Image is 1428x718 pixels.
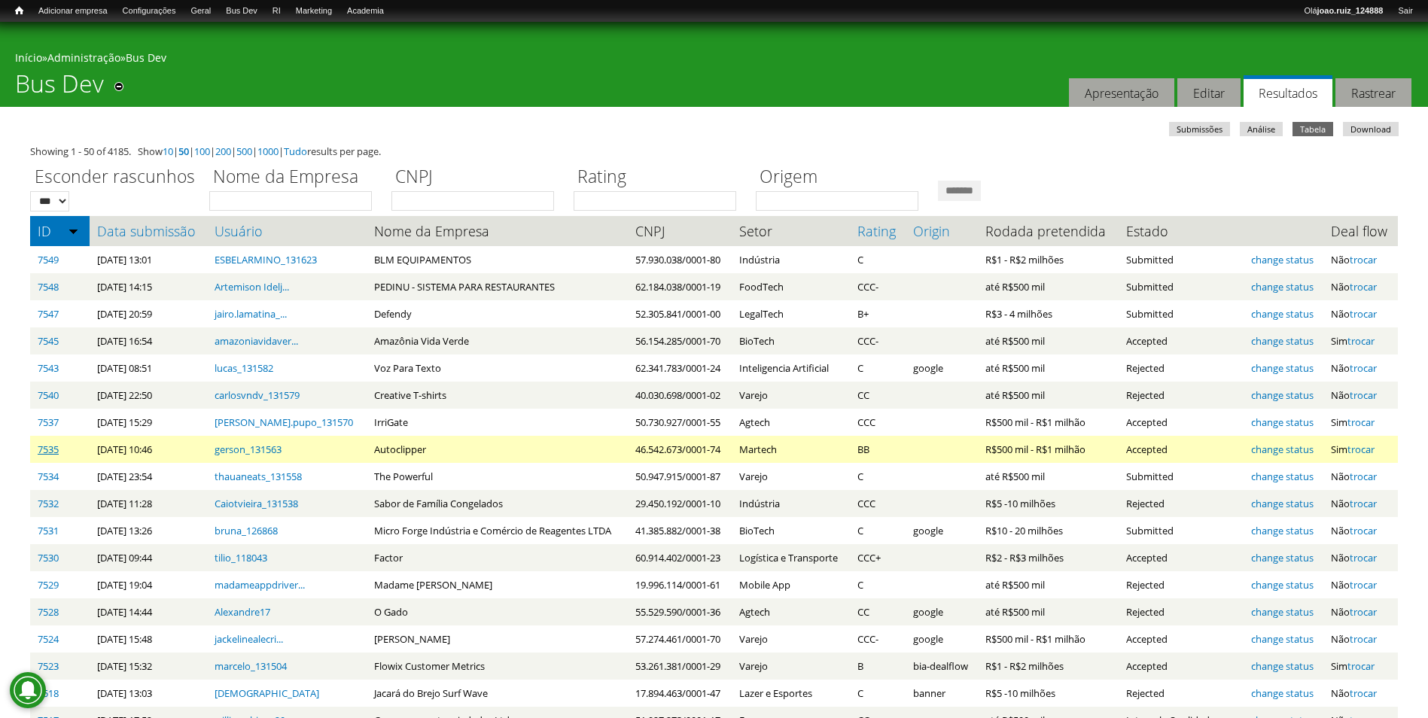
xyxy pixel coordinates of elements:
[31,4,115,19] a: Adicionar empresa
[978,273,1119,300] td: até R$500 mil
[90,625,208,653] td: [DATE] 15:48
[628,571,732,598] td: 19.996.114/0001-61
[906,625,978,653] td: google
[732,625,850,653] td: Varejo
[215,470,302,483] a: thauaneats_131558
[38,470,59,483] a: 7534
[850,382,906,409] td: CC
[913,224,970,239] a: Origin
[978,246,1119,273] td: R$1 - R$2 milhões
[1350,497,1377,510] a: trocar
[1119,571,1244,598] td: Rejected
[1350,470,1377,483] a: trocar
[209,164,382,191] label: Nome da Empresa
[215,388,300,402] a: carlosvndv_131579
[732,680,850,707] td: Lazer e Esportes
[38,253,59,266] a: 7549
[628,517,732,544] td: 41.385.882/0001-38
[15,50,1413,69] div: » »
[978,354,1119,382] td: até R$500 mil
[978,517,1119,544] td: R$10 - 20 milhões
[732,409,850,436] td: Agtech
[38,551,59,564] a: 7530
[1323,463,1398,490] td: Não
[1350,253,1377,266] a: trocar
[178,145,189,158] a: 50
[194,145,210,158] a: 100
[850,300,906,327] td: B+
[978,436,1119,463] td: R$500 mil - R$1 milhão
[215,578,305,592] a: madameappdriver...
[367,544,628,571] td: Factor
[1251,280,1314,294] a: change status
[978,653,1119,680] td: R$1 - R$2 milhões
[978,216,1119,246] th: Rodada pretendida
[1350,361,1377,375] a: trocar
[628,463,732,490] td: 50.947.915/0001-87
[215,659,287,673] a: marcelo_131504
[1119,490,1244,517] td: Rejected
[906,598,978,625] td: google
[1119,273,1244,300] td: Submitted
[628,598,732,625] td: 55.529.590/0001-36
[1350,605,1377,619] a: trocar
[906,517,978,544] td: google
[163,145,173,158] a: 10
[1244,75,1332,108] a: Resultados
[628,490,732,517] td: 29.450.192/0001-10
[257,145,279,158] a: 1000
[906,680,978,707] td: banner
[850,598,906,625] td: CC
[1323,327,1398,354] td: Sim
[850,246,906,273] td: C
[978,382,1119,409] td: até R$500 mil
[1119,436,1244,463] td: Accepted
[1323,246,1398,273] td: Não
[90,327,208,354] td: [DATE] 16:54
[1347,415,1375,429] a: trocar
[850,409,906,436] td: CCC
[1323,571,1398,598] td: Não
[1323,625,1398,653] td: Não
[1251,388,1314,402] a: change status
[1323,544,1398,571] td: Não
[215,253,317,266] a: ESBELARMINO_131623
[38,443,59,456] a: 7535
[15,69,104,107] h1: Bus Dev
[1119,653,1244,680] td: Accepted
[38,524,59,537] a: 7531
[1119,625,1244,653] td: Accepted
[1251,605,1314,619] a: change status
[732,653,850,680] td: Varejo
[1251,497,1314,510] a: change status
[38,361,59,375] a: 7543
[367,598,628,625] td: O Gado
[1251,415,1314,429] a: change status
[1323,653,1398,680] td: Sim
[1350,524,1377,537] a: trocar
[215,524,278,537] a: bruna_126868
[732,517,850,544] td: BioTech
[90,680,208,707] td: [DATE] 13:03
[8,4,31,18] a: Início
[339,4,391,19] a: Academia
[38,605,59,619] a: 7528
[367,463,628,490] td: The Powerful
[1350,632,1377,646] a: trocar
[850,625,906,653] td: CCC-
[38,334,59,348] a: 7545
[69,226,78,236] img: ordem crescente
[978,490,1119,517] td: R$5 -10 milhões
[215,443,282,456] a: gerson_131563
[1296,4,1390,19] a: Olájoao.ruiz_124888
[115,4,184,19] a: Configurações
[1323,598,1398,625] td: Não
[215,632,283,646] a: jackelinealecri...
[1119,327,1244,354] td: Accepted
[978,544,1119,571] td: R$2 - R$3 milhões
[732,382,850,409] td: Varejo
[38,415,59,429] a: 7537
[978,625,1119,653] td: R$500 mil - R$1 milhão
[978,463,1119,490] td: até R$500 mil
[850,490,906,517] td: CCC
